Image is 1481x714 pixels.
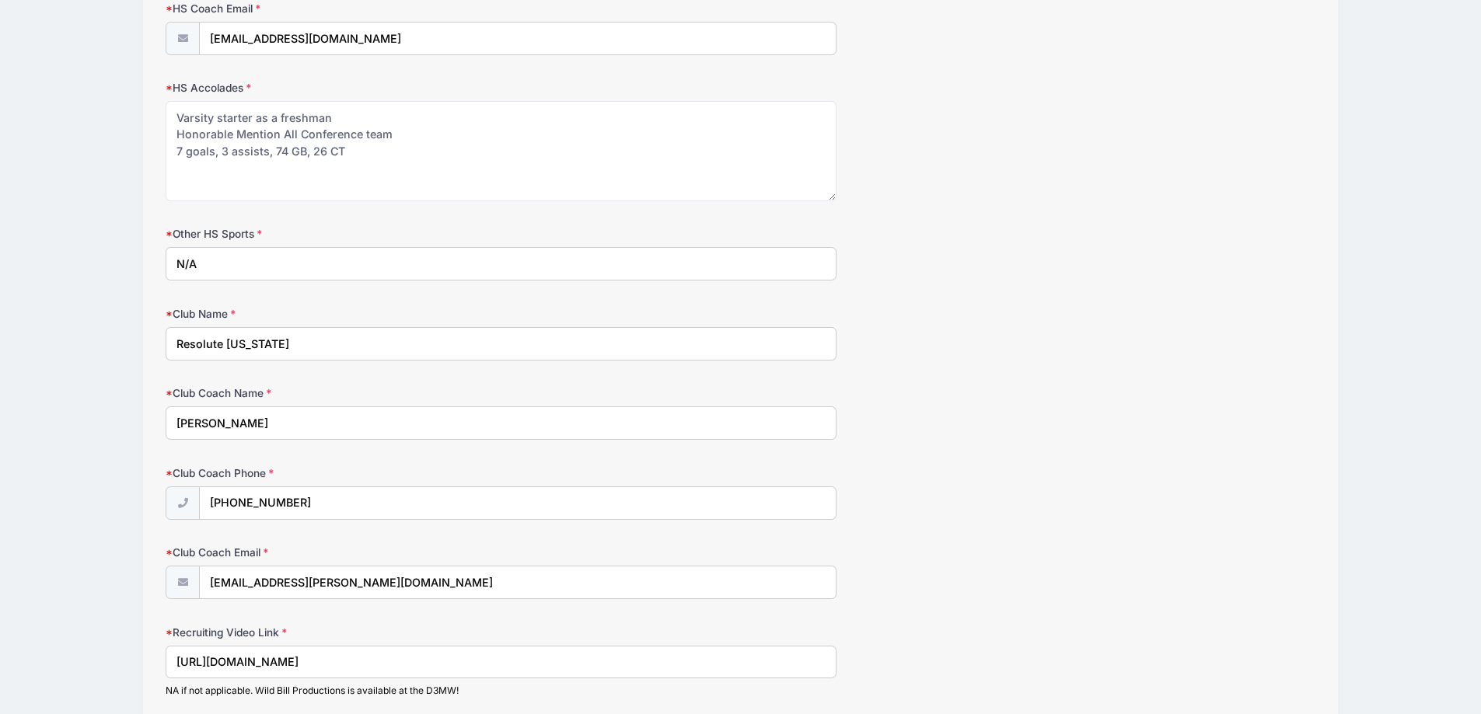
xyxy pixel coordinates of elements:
[199,566,837,599] input: email@email.com
[166,306,549,322] label: Club Name
[199,486,837,520] input: (xxx) xxx-xxxx
[166,684,837,698] div: NA if not applicable. Wild Bill Productions is available at the D3MW!
[166,465,549,481] label: Club Coach Phone
[166,545,549,560] label: Club Coach Email
[166,226,549,242] label: Other HS Sports
[199,22,837,55] input: email@email.com
[166,1,549,16] label: HS Coach Email
[166,625,549,640] label: Recruiting Video Link
[166,385,549,401] label: Club Coach Name
[166,80,549,96] label: HS Accolades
